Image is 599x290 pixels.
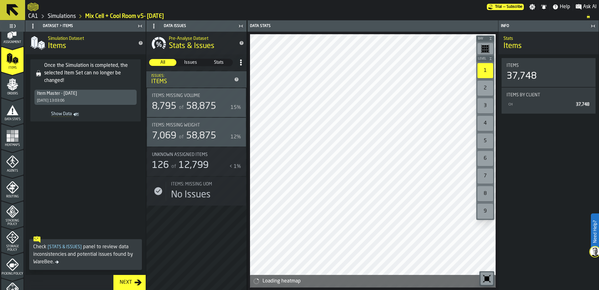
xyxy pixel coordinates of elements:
[250,275,496,287] div: alert-Loading heatmap
[136,22,144,30] label: button-toggle-Close me
[560,3,570,11] span: Help
[476,167,494,185] div: button-toolbar-undefined
[152,93,200,98] span: Items: Missing Volume
[503,5,505,9] span: —
[1,98,23,123] li: menu Data Stats
[247,20,498,32] header: Data Stats
[34,110,83,119] a: toggle-dataset-table-Show Data
[251,274,287,286] a: logo-header
[152,130,176,142] div: 7,069
[117,279,134,286] div: Next
[25,32,146,54] div: title-Items
[1,72,23,98] li: menu Orders
[477,151,493,166] div: 6
[1,92,23,95] span: Orders
[169,35,234,41] h2: Sub Title
[171,182,212,187] span: Items: Missing UOM
[229,163,241,170] div: < 1%
[507,71,537,82] div: 37,748
[477,37,487,40] span: Bay
[1,175,23,201] li: menu Routing
[476,97,494,115] div: button-toolbar-undefined
[1,219,23,226] span: Stacking Policy
[507,100,591,109] div: StatList-item-CH
[152,160,169,171] div: 126
[152,123,200,128] span: Items: Missing Weight
[37,91,134,96] div: DropdownMenuValue-22a749fb-06d3-4a25-9a3f-4b74390be521
[1,21,23,46] li: menu Assignment
[177,59,204,66] span: Issues
[37,111,72,118] span: Show Data
[1,118,23,121] span: Data Stats
[149,59,176,66] span: All
[500,24,589,28] div: Info
[179,161,209,170] span: 12,799
[30,59,141,121] div: alert-Once the Simulation is completed, the selected Item Set can no longer be changed!
[502,88,596,114] div: stat-Items by client
[476,132,494,150] div: button-toolbar-undefined
[48,35,133,41] h2: Sub Title
[205,59,232,66] div: thumb
[476,150,494,167] div: button-toolbar-undefined
[507,63,519,68] span: Items
[152,101,176,112] div: 8,795
[1,150,23,175] li: menu Agents
[177,59,204,66] div: thumb
[171,164,176,169] span: of
[538,4,550,10] label: button-toggle-Notifications
[152,93,241,98] div: Title
[46,245,83,249] span: Stats & Issues
[1,22,23,30] label: button-toggle-Toggle Full Menu
[527,4,538,10] label: button-toggle-Settings
[27,21,136,31] div: Dataset > Items
[186,131,216,141] span: 58,875
[85,13,164,20] a: link-to-/wh/i/76e2a128-1b54-4d66-80d4-05ae4c277723/simulations/c38f314d-0e71-4aac-b74d-bb28aa3e7256
[503,41,522,51] span: Items
[205,59,233,66] label: button-switch-multi-Stats
[477,169,493,184] div: 7
[1,245,23,252] span: Storage Policy
[28,1,39,13] a: logo-header
[476,56,494,62] button: button-
[1,143,23,147] span: Heatmaps
[34,89,137,105] div: DropdownMenuValue-22a749fb-06d3-4a25-9a3f-4b74390be521[DATE] 13:03:06
[477,133,493,148] div: 5
[573,3,599,11] label: button-toggle-Ask AI
[171,189,211,201] div: No Issues
[171,182,241,187] div: Title
[507,63,591,68] div: Title
[476,35,494,42] button: button-
[495,5,502,9] span: Trial
[487,4,524,10] a: link-to-/wh/i/76e2a128-1b54-4d66-80d4-05ae4c277723/pricing/
[147,88,246,117] div: stat-Items: Missing Volume
[149,59,176,66] div: thumb
[152,152,241,157] div: Title
[28,13,38,20] a: link-to-/wh/i/76e2a128-1b54-4d66-80d4-05ae4c277723
[508,103,573,107] div: CH
[152,152,233,157] div: Title
[476,42,494,56] div: button-toolbar-undefined
[177,59,205,66] label: button-switch-multi-Issues
[171,182,233,187] div: Title
[152,123,241,128] div: Title
[1,201,23,226] li: menu Stacking Policy
[147,177,246,206] div: stat-Items: Missing UOM
[507,93,591,98] div: Title
[477,63,493,78] div: 1
[206,59,232,66] span: Stats
[576,102,589,107] span: 37,748
[148,21,237,31] div: Data Issues
[1,195,23,198] span: Routing
[1,169,23,173] span: Agents
[186,102,216,111] span: 58,875
[1,272,23,276] span: Picking Policy
[44,62,138,84] div: Once the Simulation is completed, the selected Item Set can no longer be changed!
[152,152,208,157] span: Unknown assigned items
[179,105,184,110] span: of
[249,24,373,28] div: Data Stats
[477,81,493,96] div: 2
[503,35,594,41] h2: Sub Title
[507,5,523,9] span: Subscribe
[487,4,524,10] div: Menu Subscription
[477,57,487,61] span: Level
